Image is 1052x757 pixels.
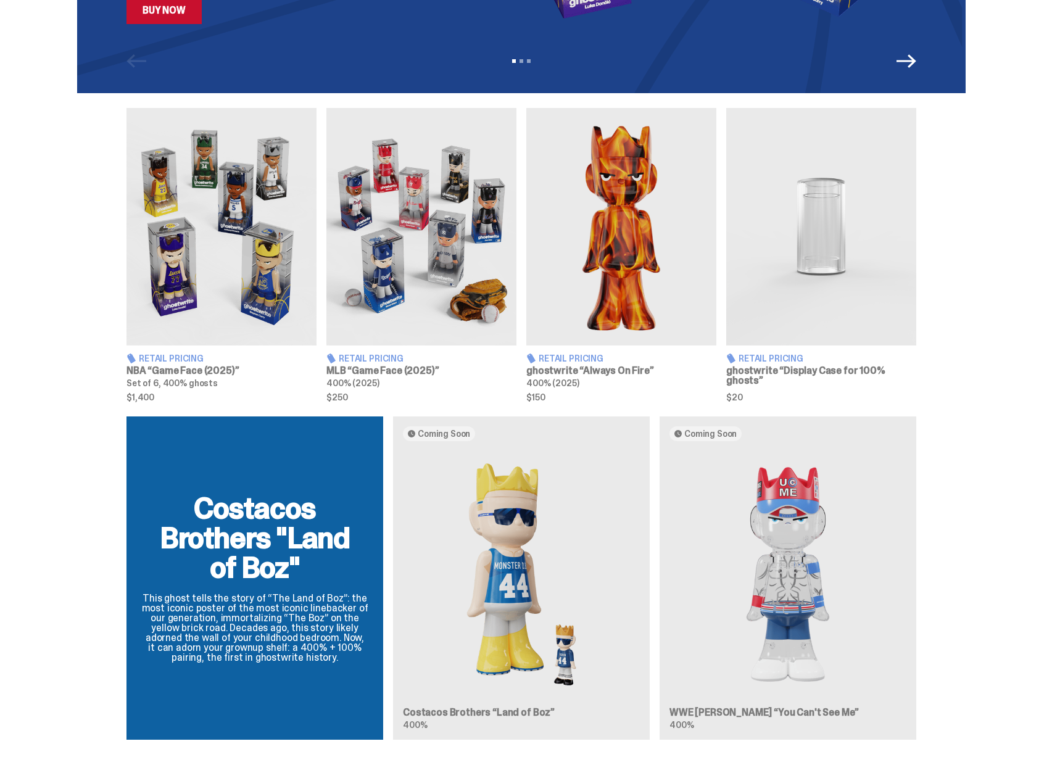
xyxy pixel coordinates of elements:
[326,108,516,345] img: Game Face (2025)
[539,354,603,363] span: Retail Pricing
[726,366,916,386] h3: ghostwrite “Display Case for 100% ghosts”
[526,393,716,402] span: $150
[141,494,368,582] h2: Costacos Brothers "Land of Boz"
[526,366,716,376] h3: ghostwrite “Always On Fire”
[897,51,916,71] button: Next
[141,594,368,663] p: This ghost tells the story of “The Land of Boz”: the most iconic poster of the most iconic lineba...
[326,108,516,402] a: Game Face (2025) Retail Pricing
[126,378,218,389] span: Set of 6, 400% ghosts
[126,393,317,402] span: $1,400
[669,708,906,718] h3: WWE [PERSON_NAME] “You Can't See Me”
[726,108,916,345] img: Display Case for 100% ghosts
[139,354,204,363] span: Retail Pricing
[326,393,516,402] span: $250
[326,378,379,389] span: 400% (2025)
[326,366,516,376] h3: MLB “Game Face (2025)”
[126,366,317,376] h3: NBA “Game Face (2025)”
[726,108,916,402] a: Display Case for 100% ghosts Retail Pricing
[526,378,579,389] span: 400% (2025)
[339,354,404,363] span: Retail Pricing
[403,451,640,698] img: Land of Boz
[126,108,317,345] img: Game Face (2025)
[512,59,516,63] button: View slide 1
[526,108,716,345] img: Always On Fire
[527,59,531,63] button: View slide 3
[526,108,716,402] a: Always On Fire Retail Pricing
[726,393,916,402] span: $20
[739,354,803,363] span: Retail Pricing
[520,59,523,63] button: View slide 2
[669,451,906,698] img: You Can't See Me
[403,708,640,718] h3: Costacos Brothers “Land of Boz”
[403,719,427,730] span: 400%
[669,719,694,730] span: 400%
[418,429,470,439] span: Coming Soon
[684,429,737,439] span: Coming Soon
[126,108,317,402] a: Game Face (2025) Retail Pricing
